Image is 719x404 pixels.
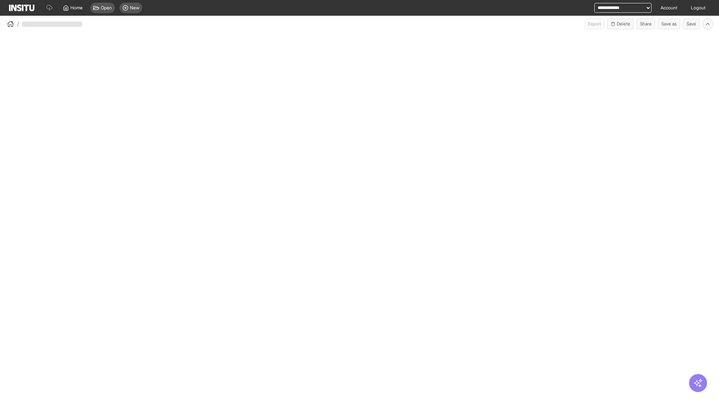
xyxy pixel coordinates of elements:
[6,19,19,28] button: /
[101,5,112,11] span: Open
[637,19,655,29] button: Share
[683,19,700,29] button: Save
[585,19,604,29] span: Can currently only export from Insights reports.
[607,19,634,29] button: Delete
[585,19,604,29] button: Export
[658,19,680,29] button: Save as
[70,5,83,11] span: Home
[130,5,139,11] span: New
[17,20,19,28] span: /
[9,4,34,11] img: Logo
